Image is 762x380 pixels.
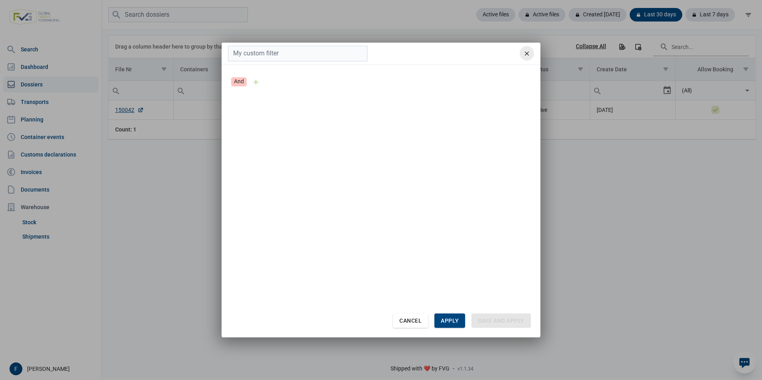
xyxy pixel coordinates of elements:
[231,74,531,313] div: Filter builder
[231,77,247,86] div: Operation
[520,46,534,61] div: remove
[399,317,422,324] span: Cancel
[231,74,265,89] div: Group item
[441,317,459,324] span: Apply
[228,46,367,61] input: My custom filter
[393,313,428,328] div: Cancel
[434,313,465,328] div: Apply
[249,74,263,89] div: Add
